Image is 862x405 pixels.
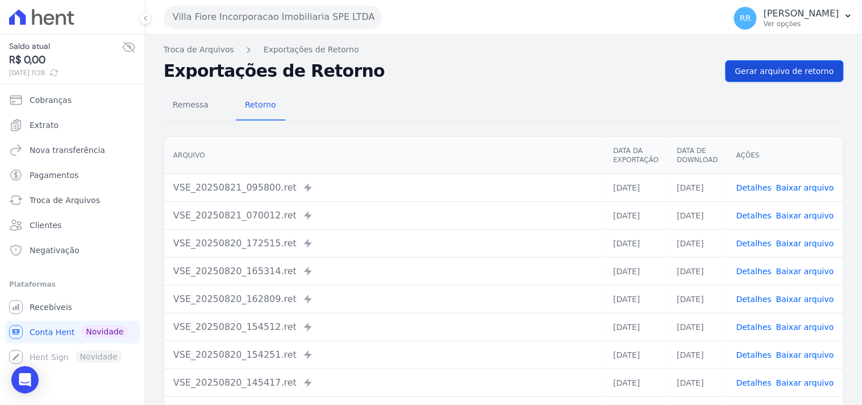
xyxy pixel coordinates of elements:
span: RR [740,14,751,22]
span: Clientes [30,220,61,231]
td: [DATE] [668,257,727,285]
td: [DATE] [604,285,668,313]
a: Exportações de Retorno [264,44,359,56]
span: Saldo atual [9,40,122,52]
span: Retorno [238,93,283,116]
a: Detalhes [736,211,772,220]
a: Baixar arquivo [776,295,834,304]
td: [DATE] [668,229,727,257]
a: Detalhes [736,378,772,387]
a: Cobranças [5,89,140,111]
a: Detalhes [736,323,772,332]
td: [DATE] [668,173,727,201]
nav: Breadcrumb [164,44,844,56]
a: Conta Hent Novidade [5,321,140,344]
span: Remessa [166,93,215,116]
a: Detalhes [736,183,772,192]
a: Baixar arquivo [776,378,834,387]
a: Baixar arquivo [776,211,834,220]
a: Troca de Arquivos [5,189,140,212]
div: Open Intercom Messenger [11,366,39,394]
div: VSE_20250820_154251.ret [173,348,595,362]
a: Detalhes [736,239,772,248]
div: VSE_20250820_165314.ret [173,265,595,278]
div: Plataformas [9,278,136,291]
p: Ver opções [764,19,839,28]
a: Retorno [236,91,285,121]
div: VSE_20250820_162809.ret [173,292,595,306]
button: RR [PERSON_NAME] Ver opções [725,2,862,34]
a: Detalhes [736,295,772,304]
a: Baixar arquivo [776,267,834,276]
a: Extrato [5,114,140,137]
td: [DATE] [668,313,727,341]
span: [DATE] 11:28 [9,68,122,78]
td: [DATE] [604,313,668,341]
td: [DATE] [668,201,727,229]
span: R$ 0,00 [9,52,122,68]
span: Pagamentos [30,170,78,181]
div: VSE_20250820_145417.ret [173,376,595,390]
div: VSE_20250821_095800.ret [173,181,595,195]
span: Troca de Arquivos [30,195,100,206]
a: Remessa [164,91,218,121]
span: Nova transferência [30,144,105,156]
span: Novidade [81,325,128,338]
div: VSE_20250820_172515.ret [173,237,595,250]
span: Gerar arquivo de retorno [735,65,834,77]
a: Recebíveis [5,296,140,319]
td: [DATE] [604,173,668,201]
span: Extrato [30,119,59,131]
a: Gerar arquivo de retorno [726,60,844,82]
h2: Exportações de Retorno [164,63,717,79]
a: Troca de Arquivos [164,44,234,56]
span: Conta Hent [30,327,74,338]
td: [DATE] [604,341,668,369]
td: [DATE] [668,369,727,396]
span: Cobranças [30,94,72,106]
span: Recebíveis [30,301,72,313]
th: Data de Download [668,137,727,174]
a: Clientes [5,214,140,237]
th: Arquivo [164,137,604,174]
td: [DATE] [668,285,727,313]
a: Pagamentos [5,164,140,187]
div: VSE_20250821_070012.ret [173,209,595,222]
a: Baixar arquivo [776,350,834,359]
th: Data da Exportação [604,137,668,174]
td: [DATE] [668,341,727,369]
p: [PERSON_NAME] [764,8,839,19]
a: Nova transferência [5,139,140,162]
button: Villa Fiore Incorporacao Imobiliaria SPE LTDA [164,6,382,28]
td: [DATE] [604,229,668,257]
a: Baixar arquivo [776,183,834,192]
span: Negativação [30,245,80,256]
nav: Sidebar [9,89,136,369]
a: Detalhes [736,350,772,359]
a: Baixar arquivo [776,323,834,332]
td: [DATE] [604,369,668,396]
th: Ações [727,137,843,174]
td: [DATE] [604,201,668,229]
a: Negativação [5,239,140,262]
a: Baixar arquivo [776,239,834,248]
div: VSE_20250820_154512.ret [173,320,595,334]
a: Detalhes [736,267,772,276]
td: [DATE] [604,257,668,285]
